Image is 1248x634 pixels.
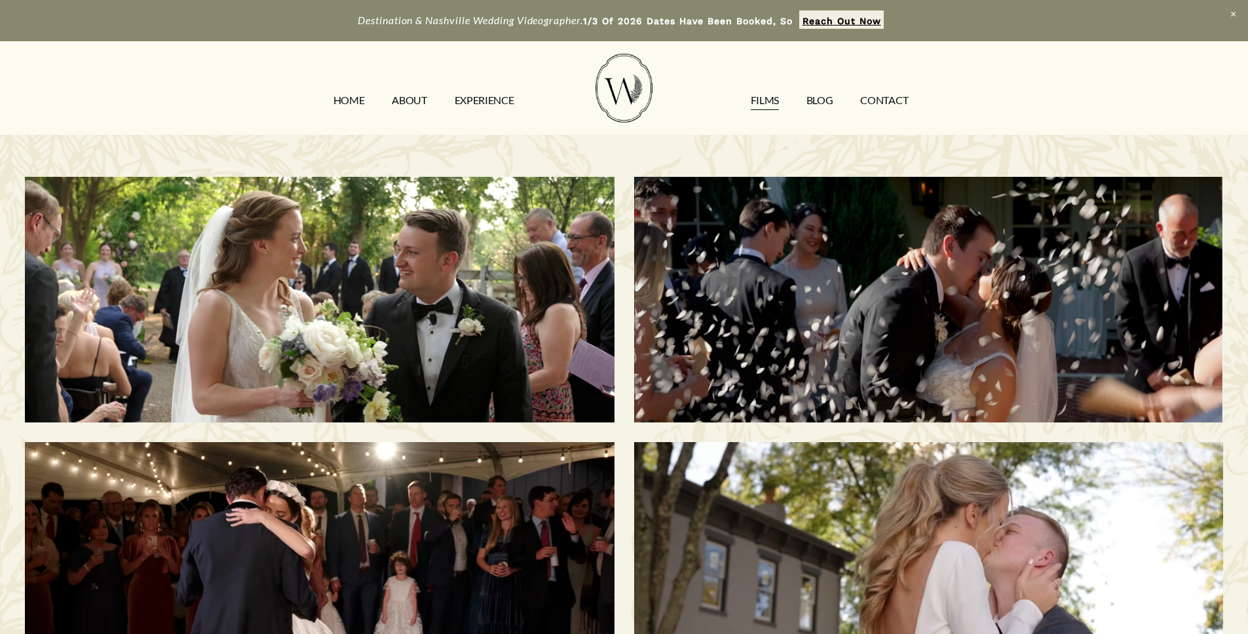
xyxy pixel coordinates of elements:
a: CONTACT [860,90,908,111]
img: Wild Fern Weddings [596,54,652,122]
a: HOME [333,90,365,111]
a: Morgan & Tommy | Nashville, TN [25,177,614,422]
a: Savannah & Tommy | Nashville, TN [634,177,1223,422]
a: ABOUT [392,90,426,111]
a: EXPERIENCE [455,90,514,111]
a: Reach Out Now [799,10,884,29]
a: FILMS [751,90,779,111]
strong: Reach Out Now [803,16,881,26]
a: Blog [806,90,833,111]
